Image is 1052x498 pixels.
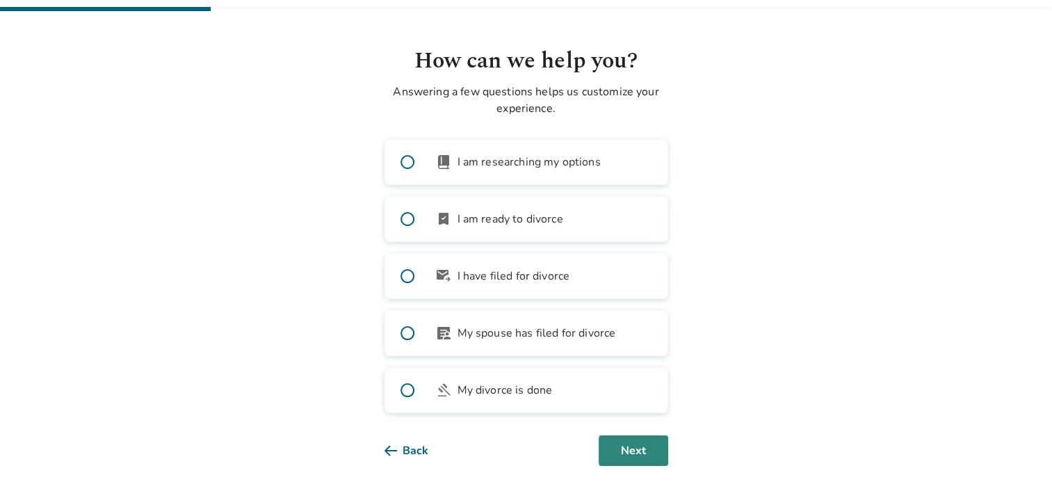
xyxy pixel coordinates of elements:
span: My divorce is done [458,382,553,399]
span: gavel [435,382,452,399]
p: Answering a few questions helps us customize your experience. [385,83,668,117]
span: book_2 [435,154,452,170]
span: I am researching my options [458,154,601,170]
button: Back [385,435,451,466]
span: article_person [435,325,452,342]
h1: How can we help you? [385,45,668,78]
span: My spouse has filed for divorce [458,325,616,342]
button: Next [599,435,668,466]
span: bookmark_check [435,211,452,227]
span: outgoing_mail [435,268,452,284]
span: I am ready to divorce [458,211,563,227]
iframe: Chat Widget [982,431,1052,498]
span: I have filed for divorce [458,268,570,284]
